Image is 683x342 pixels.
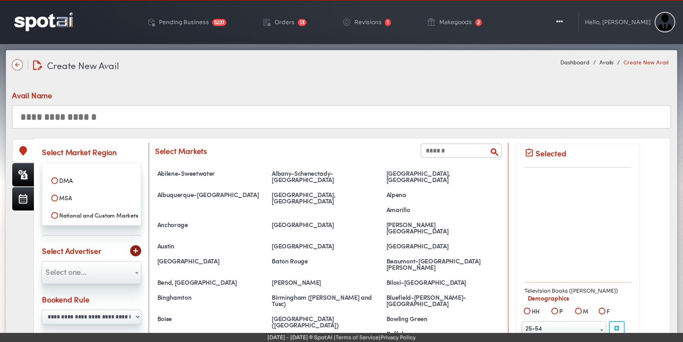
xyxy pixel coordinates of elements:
[420,5,488,39] a: Makegoods 2
[385,19,391,26] span: 1
[524,148,534,158] img: assignment-turned-in.png
[384,256,499,273] div: Beaumont-[GEOGRAPHIC_DATA][PERSON_NAME]
[384,168,499,185] div: [GEOGRAPHIC_DATA], [GEOGRAPHIC_DATA]
[490,147,499,157] img: search.png
[42,245,101,256] div: Select Advertiser
[536,147,566,159] div: Selected
[155,277,270,288] div: Bend, [GEOGRAPHIC_DATA]
[159,19,209,25] div: Pending Business
[12,89,53,101] div: Avail Name
[269,189,384,207] div: [GEOGRAPHIC_DATA], [GEOGRAPHIC_DATA]
[155,145,207,156] div: Select Markets
[384,277,499,288] div: Biloxi-[GEOGRAPHIC_DATA]
[262,17,271,27] img: order-play.png
[269,219,384,230] div: [GEOGRAPHIC_DATA]
[524,288,618,294] strong: Television Books ([PERSON_NAME])
[355,19,382,25] div: Revisions
[585,19,651,25] div: Hello, [PERSON_NAME]
[256,5,313,39] a: Orders 13
[133,248,138,253] img: add-1.svg
[522,322,606,334] span: 25-54
[47,174,136,187] label: DMA
[381,334,416,341] a: Privacy Policy
[384,328,499,339] div: Buffalo
[155,219,270,230] div: Anchorage
[155,313,270,324] div: Boise
[146,17,156,27] img: deployed-code-history.png
[155,256,270,267] div: [GEOGRAPHIC_DATA]
[384,204,499,215] div: Amarillo
[155,189,270,200] div: Albuquerque-[GEOGRAPHIC_DATA]
[384,189,499,200] div: Alpena
[384,292,499,309] div: Bluefield-[PERSON_NAME]-[GEOGRAPHIC_DATA]
[12,59,23,70] img: name-arrow-back-state-default-icon-true-icon-only-true-type.svg
[269,277,384,288] div: [PERSON_NAME]
[155,241,270,252] div: Austin
[439,19,472,25] div: Makegoods
[560,58,590,66] a: Dashboard
[298,19,306,26] span: 13
[522,321,606,339] span: 25-54
[336,334,379,341] a: Terms of Service
[212,19,226,26] span: 5231
[42,293,90,305] div: Bookend Rule
[384,219,499,237] div: [PERSON_NAME][GEOGRAPHIC_DATA]
[47,58,119,72] span: Create New Avail
[47,191,136,205] label: MSA
[557,307,563,317] label: P
[269,168,384,185] div: Albany-Schenectady-[GEOGRAPHIC_DATA]
[384,313,499,324] div: Bowling Green
[269,292,384,309] div: Birmingham ([PERSON_NAME] and Tusc)
[524,293,631,304] label: Demographics
[140,5,233,39] a: Pending Business 5231
[342,17,351,27] img: change-circle.png
[605,307,610,317] label: F
[45,266,86,277] span: Select one...
[42,146,117,158] div: Select Market Region
[530,307,540,317] label: HH
[655,12,675,32] img: Sterling Cooper & Partners
[155,292,270,303] div: Binghamton
[269,241,384,252] div: [GEOGRAPHIC_DATA]
[615,58,668,66] li: Create New Avail
[47,209,136,222] label: National and Custom Markets
[599,58,614,66] a: Avails
[269,256,384,267] div: Baton Rouge
[155,168,270,179] div: Abilene-Sweetwater
[274,19,295,25] div: Orders
[475,19,482,26] span: 2
[384,241,499,252] div: [GEOGRAPHIC_DATA]
[581,307,588,317] label: M
[14,12,73,31] img: logo-reversed.png
[336,5,397,39] a: Revisions 1
[33,60,42,70] img: edit-document.svg
[269,313,384,331] div: [GEOGRAPHIC_DATA] ([GEOGRAPHIC_DATA])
